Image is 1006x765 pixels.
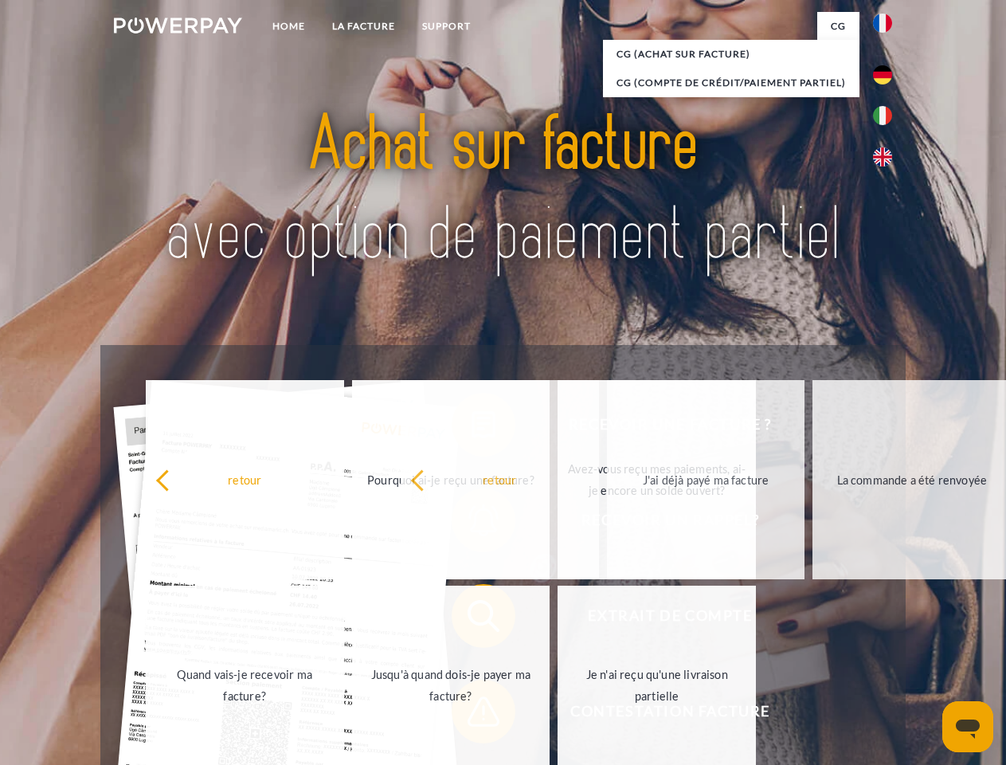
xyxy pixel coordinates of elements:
div: J'ai déjà payé ma facture [617,469,796,490]
div: Je n'ai reçu qu'une livraison partielle [567,664,746,707]
iframe: Bouton de lancement de la fenêtre de messagerie [942,701,993,752]
img: it [873,106,892,125]
div: Pourquoi ai-je reçu une facture? [362,469,541,490]
div: Jusqu'à quand dois-je payer ma facture? [362,664,541,707]
a: Home [259,12,319,41]
a: LA FACTURE [319,12,409,41]
img: en [873,147,892,167]
img: de [873,65,892,84]
a: CG [817,12,859,41]
img: fr [873,14,892,33]
div: retour [155,469,335,490]
a: Support [409,12,484,41]
div: Quand vais-je recevoir ma facture? [155,664,335,707]
img: title-powerpay_fr.svg [152,76,854,305]
a: CG (Compte de crédit/paiement partiel) [603,69,859,97]
div: retour [410,469,589,490]
div: La commande a été renvoyée [822,469,1001,490]
a: CG (achat sur facture) [603,40,859,69]
img: logo-powerpay-white.svg [114,18,242,33]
